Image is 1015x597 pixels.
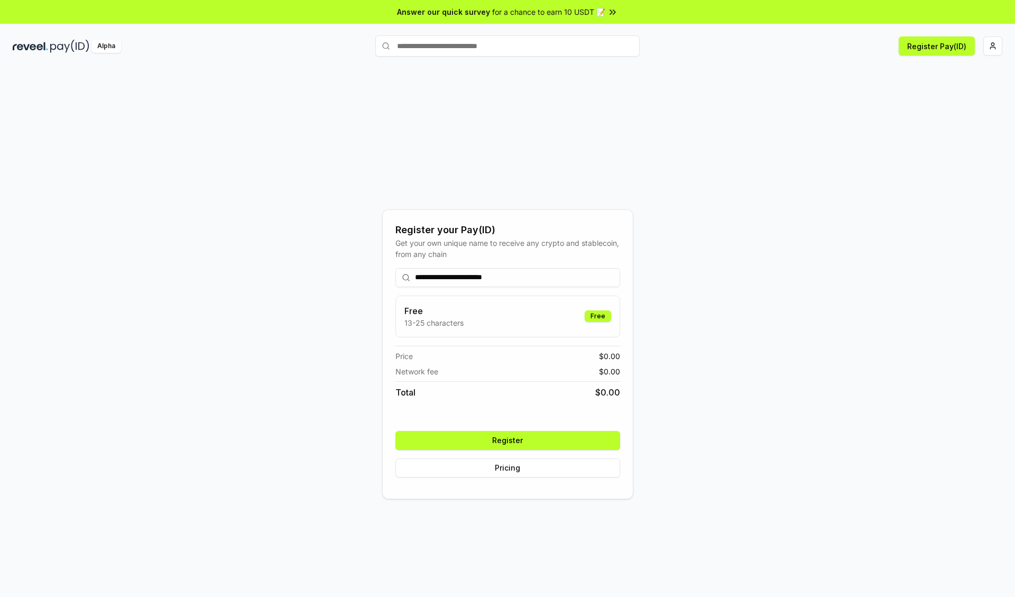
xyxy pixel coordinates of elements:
[899,36,975,56] button: Register Pay(ID)
[599,351,620,362] span: $ 0.00
[395,386,416,399] span: Total
[395,351,413,362] span: Price
[585,310,611,322] div: Free
[395,458,620,477] button: Pricing
[395,223,620,237] div: Register your Pay(ID)
[595,386,620,399] span: $ 0.00
[404,305,464,317] h3: Free
[397,6,490,17] span: Answer our quick survey
[492,6,605,17] span: for a chance to earn 10 USDT 📝
[395,237,620,260] div: Get your own unique name to receive any crypto and stablecoin, from any chain
[404,317,464,328] p: 13-25 characters
[91,40,121,53] div: Alpha
[13,40,48,53] img: reveel_dark
[395,431,620,450] button: Register
[50,40,89,53] img: pay_id
[599,366,620,377] span: $ 0.00
[395,366,438,377] span: Network fee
